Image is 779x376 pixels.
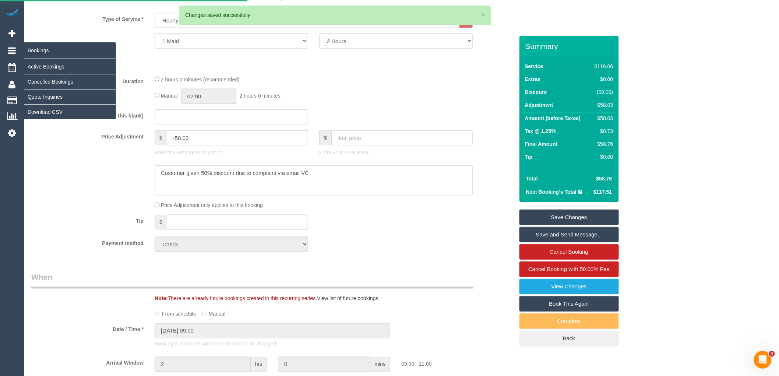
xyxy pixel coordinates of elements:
strong: Next Booking's Total [526,189,577,195]
div: $116.06 [592,63,613,70]
label: Date / Time * [26,323,149,333]
a: Cancelled Bookings [24,74,116,89]
label: Adjustment [525,101,553,109]
div: $0.00 [592,153,613,161]
div: ($0.00) [592,88,613,96]
label: Payment method [26,237,149,247]
a: Cancel Booking with 50.00% Fee [519,261,619,277]
label: Type of Service * [26,13,149,23]
span: $ [155,215,167,230]
h3: Summary [525,42,615,50]
span: $58.76 [596,176,612,182]
div: $0.73 [592,127,613,135]
iframe: Intercom live chat [754,351,772,369]
a: Cancel Booking [519,244,619,260]
span: Bookings [24,42,116,59]
strong: Note: [155,296,168,302]
a: Book This Again [519,296,619,312]
a: Download CSV [24,105,116,119]
label: Service [525,63,543,70]
ul: Bookings [24,59,116,120]
div: -$58.03 [592,101,613,109]
strong: Total [526,176,538,182]
span: Price Adjustment only applies to this booking [161,203,263,208]
a: Save and Send Message... [519,227,619,242]
div: Changes saved successfully [185,11,485,19]
span: mins [370,357,391,372]
img: Automaid Logo [4,7,19,18]
label: Extras [525,75,541,83]
p: Enter the Amount to Adjust, or [155,149,308,156]
span: 2 hours 0 minutes [240,93,281,99]
a: Save Changes [519,210,619,225]
input: From schedule [155,312,159,317]
span: Cancel Booking with 50.00% Fee [528,266,610,272]
a: View list of future bookings [317,296,378,302]
a: Active Bookings [24,59,116,74]
span: hrs [251,357,267,372]
label: From schedule [155,308,196,318]
span: Manual [161,93,178,99]
input: final price [331,130,473,145]
input: Manual [201,312,206,317]
span: $ [319,130,331,145]
label: Price Adjustment [26,130,149,140]
div: $58.76 [592,140,613,148]
span: 4 [769,351,775,357]
label: Manual [201,308,226,318]
input: DD/MM/YYYY HH:MM [155,323,390,338]
legend: When [31,272,473,289]
div: $58.03 [592,115,613,122]
label: Arrival Window [26,357,149,367]
p: Enter your Final Price [319,149,473,156]
button: × [481,11,486,18]
span: 2 hours 0 minutes (recommended) [161,77,240,82]
label: Discount [525,88,547,96]
a: View Changes [519,279,619,294]
a: Quote Inquiries [24,89,116,104]
label: Tip [26,215,149,225]
a: Back [519,331,619,346]
p: Booking is complete and the date cannot be changed [155,340,473,348]
label: Final Amount [525,140,558,148]
div: There are already future bookings created in this recurring series. [149,295,519,302]
div: $0.00 [592,75,613,83]
label: Amount (before Taxes) [525,115,581,122]
span: $ [155,130,167,145]
span: $117.51 [593,189,612,195]
label: Tip [525,153,533,161]
div: 09:00 - 11:00 [396,357,519,368]
label: Tax @ 1.25% [525,127,556,135]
